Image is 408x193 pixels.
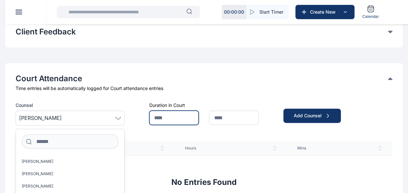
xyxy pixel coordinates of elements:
span: Hours [185,146,277,151]
span: Create New [307,9,341,15]
div: Add Counsel [294,112,330,119]
a: Calendar [360,2,382,22]
span: [PERSON_NAME] [19,114,62,122]
h2: No Entries Found [171,177,237,187]
div: Time entries will be automatically logged for Court attendance entries [16,85,392,92]
button: Court Attendance [16,73,388,84]
button: Add Counsel [283,109,341,123]
span: Mins [297,146,382,151]
span: Start Timer [259,9,283,15]
button: Start Timer [246,5,289,19]
button: Client Feedback [16,27,388,37]
span: [PERSON_NAME] [22,159,53,164]
span: [PERSON_NAME] [22,171,53,176]
span: Calendar [362,14,379,19]
div: Court Attendance [16,73,392,84]
span: Counsel [16,102,33,109]
div: Client Feedback [16,27,392,37]
span: [PERSON_NAME] [22,184,53,189]
button: Create New [295,5,354,19]
p: 00 : 00 : 00 [224,9,244,15]
label: Duration in Court [149,102,185,108]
